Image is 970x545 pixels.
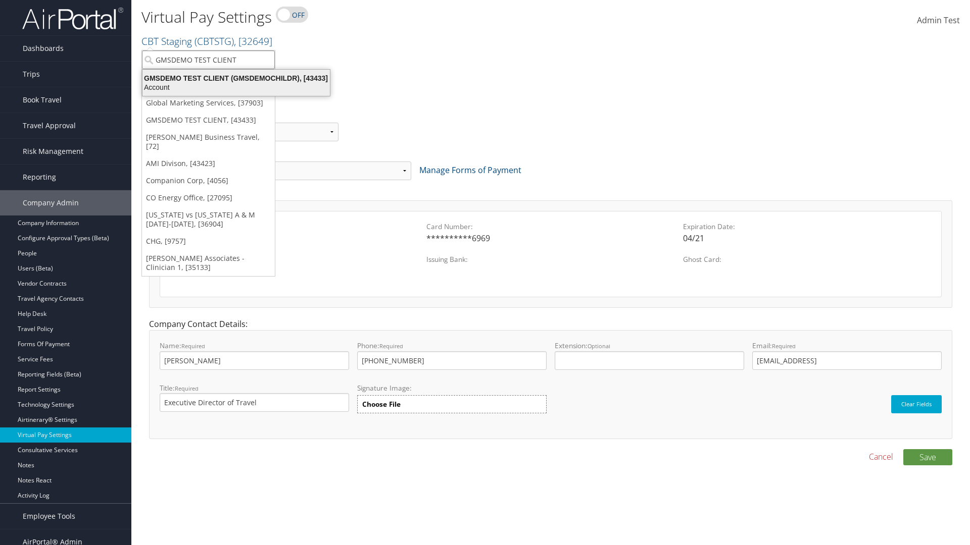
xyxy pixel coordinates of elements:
h1: Virtual Pay Settings [141,7,687,28]
span: Dashboards [23,36,64,61]
input: Title:Required [160,393,349,412]
a: [US_STATE] vs [US_STATE] A & M [DATE]-[DATE], [36904] [142,206,275,233]
span: Book Travel [23,87,62,113]
img: airportal-logo.png [22,7,123,30]
label: Expiration Date: [683,222,931,232]
label: Security Code: [170,254,418,264]
label: Issuing Bank: [426,254,674,264]
label: Extension: [555,341,744,369]
a: CHG, [9757] [142,233,275,250]
label: Phone: [357,341,547,369]
div: GMSDEMO TEST CLIENT (GMSDEMOCHILDR), [43433] [136,74,336,83]
label: Ghost Card: [683,254,931,264]
label: Choose File [357,395,547,413]
input: Email:Required [752,351,942,370]
label: Signature Image: [357,383,547,395]
input: Search Accounts [142,50,275,69]
label: Card Vendor: [170,222,418,232]
a: [PERSON_NAME] Business Travel, [72] [142,129,275,155]
small: Required [181,342,205,350]
input: Name:Required [160,351,349,370]
button: Clear Fields [891,395,942,413]
a: Global Marketing Services, [37903] [142,94,275,112]
span: Company Admin [23,190,79,215]
span: Admin Test [917,15,960,26]
span: ( CBTSTG ) [195,34,234,48]
div: Company Contact Details: [141,318,960,449]
div: Form of Payment: [141,149,960,188]
div: Account [136,83,336,92]
a: CO Energy Office, [27095] [142,189,275,206]
div: Discover [170,232,418,244]
small: Optional [588,342,610,350]
small: Required [175,385,199,392]
button: Save [903,449,952,465]
span: Trips [23,62,40,87]
small: Required [379,342,403,350]
div: 04/21 [683,232,931,244]
a: Cancel [869,451,893,463]
a: [PERSON_NAME] Associates - Clinician 1, [35133] [142,250,275,276]
div: Form of Payment Details: [141,188,960,318]
label: Card Number: [426,222,674,232]
label: Email: [752,341,942,369]
label: Name: [160,341,349,369]
span: Reporting [23,165,56,190]
span: , [ 32649 ] [234,34,272,48]
input: Extension:Optional [555,351,744,370]
small: Required [772,342,796,350]
a: CBT Staging [141,34,272,48]
a: Manage Forms of Payment [419,165,521,176]
a: GMSDEMO TEST CLIENT, [43433] [142,112,275,129]
span: Travel Approval [23,113,76,138]
span: Risk Management [23,139,83,164]
a: Admin Test [917,5,960,36]
span: Employee Tools [23,504,75,529]
a: AMI Divison, [43423] [142,155,275,172]
a: Companion Corp, [4056] [142,172,275,189]
input: Phone:Required [357,351,547,370]
label: Title: [160,383,349,412]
